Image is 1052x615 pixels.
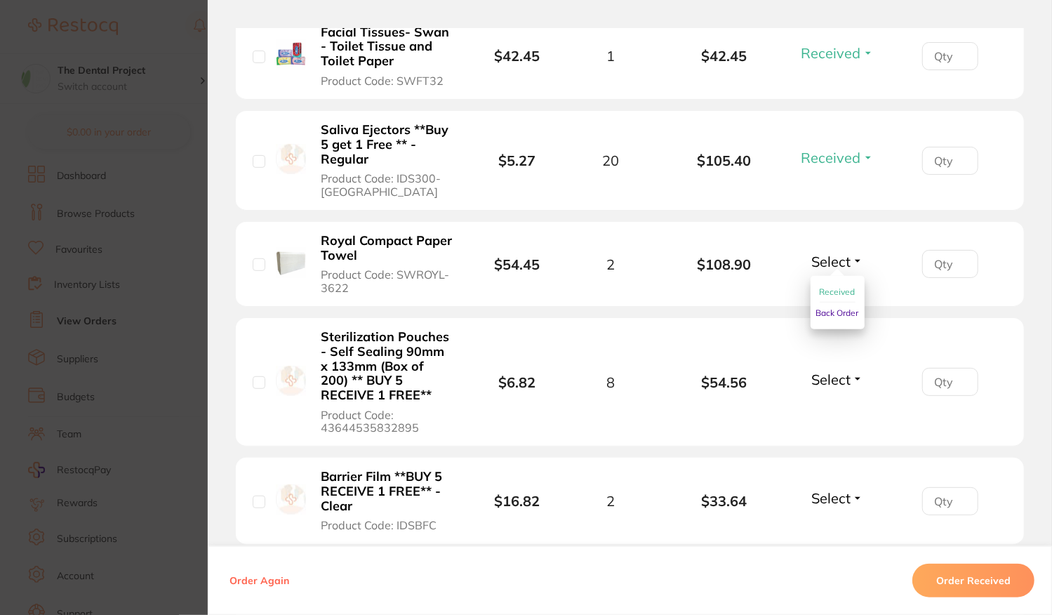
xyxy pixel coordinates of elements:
button: Received [820,282,855,303]
span: Select [811,253,851,270]
button: Select [807,253,867,270]
b: Barrier Film **BUY 5 RECEIVE 1 FREE** - Clear [321,470,453,513]
span: 20 [603,152,620,168]
b: Saliva Ejectors **Buy 5 get 1 Free ** - Regular [321,123,453,166]
span: 2 [607,493,615,509]
span: Product Code: IDS300-[GEOGRAPHIC_DATA] [321,172,453,198]
input: Qty [922,487,978,515]
button: Saliva Ejectors **Buy 5 get 1 Free ** - Regular Product Code: IDS300-[GEOGRAPHIC_DATA] [317,122,458,199]
b: $42.45 [667,48,780,64]
b: Facial Tissues- Swan - Toilet Tissue and Toilet Paper [321,25,453,69]
button: Order Again [225,574,293,587]
b: $6.82 [498,373,535,391]
span: 2 [607,256,615,272]
input: Qty [922,250,978,278]
img: Royal Compact Paper Towel [276,247,306,277]
b: $54.45 [494,256,540,273]
img: Saliva Ejectors **Buy 5 get 1 Free ** - Regular [276,144,306,174]
button: Back Order [816,303,859,324]
b: $54.56 [667,374,780,390]
span: Product Code: SWFT32 [321,74,444,87]
span: Select [811,489,851,507]
b: $105.40 [667,152,780,168]
b: Sterilization Pouches - Self Sealing 90mm x 133mm (Box of 200) ** BUY 5 RECEIVE 1 FREE** [321,330,453,402]
b: $16.82 [494,492,540,510]
span: Select [811,371,851,388]
input: Qty [922,147,978,175]
input: Qty [922,368,978,396]
img: Barrier Film **BUY 5 RECEIVE 1 FREE** - Clear [276,484,306,515]
span: Product Code: 43644535832895 [321,409,453,435]
input: Qty [922,42,978,70]
b: $5.27 [498,152,535,169]
span: Product Code: IDSBFC [321,519,437,531]
button: Select [807,489,867,507]
span: Product Code: SWROYL-3622 [321,268,453,294]
span: Received [801,44,861,62]
button: Order Received [912,564,1034,597]
button: Sterilization Pouches - Self Sealing 90mm x 133mm (Box of 200) ** BUY 5 RECEIVE 1 FREE** Product ... [317,329,458,435]
button: Royal Compact Paper Towel Product Code: SWROYL-3622 [317,233,458,295]
b: $42.45 [494,47,540,65]
span: 8 [607,374,615,390]
span: 1 [607,48,615,64]
b: Royal Compact Paper Towel [321,234,453,263]
b: $108.90 [667,256,780,272]
button: Barrier Film **BUY 5 RECEIVE 1 FREE** - Clear Product Code: IDSBFC [317,469,458,532]
button: Received [797,44,878,62]
button: Facial Tissues- Swan - Toilet Tissue and Toilet Paper Product Code: SWFT32 [317,25,458,88]
img: Sterilization Pouches - Self Sealing 90mm x 133mm (Box of 200) ** BUY 5 RECEIVE 1 FREE** [276,366,306,396]
button: Received [797,149,878,166]
b: $33.64 [667,493,780,509]
span: Received [820,286,855,297]
img: Facial Tissues- Swan - Toilet Tissue and Toilet Paper [276,39,306,70]
button: Select [807,371,867,388]
span: Received [801,149,861,166]
span: Back Order [816,307,859,318]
